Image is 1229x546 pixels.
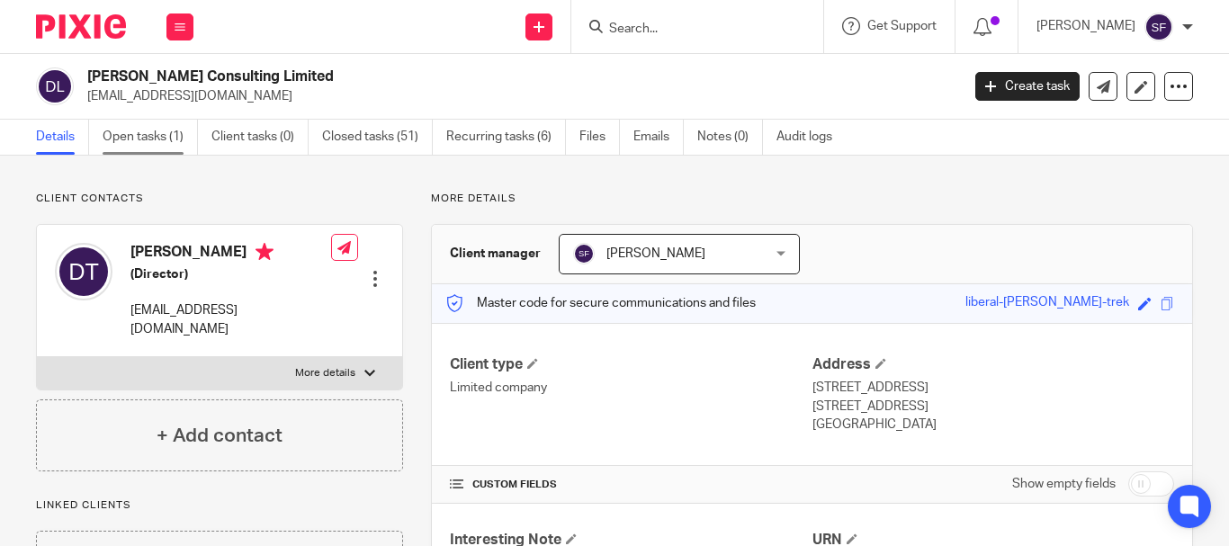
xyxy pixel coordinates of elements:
[633,120,684,155] a: Emails
[1144,13,1173,41] img: svg%3E
[322,120,433,155] a: Closed tasks (51)
[446,120,566,155] a: Recurring tasks (6)
[573,243,595,264] img: svg%3E
[812,416,1174,434] p: [GEOGRAPHIC_DATA]
[606,247,705,260] span: [PERSON_NAME]
[157,422,283,450] h4: + Add contact
[87,67,776,86] h2: [PERSON_NAME] Consulting Limited
[445,294,756,312] p: Master code for secure communications and files
[965,293,1129,314] div: liberal-[PERSON_NAME]-trek
[450,245,541,263] h3: Client manager
[87,87,948,105] p: [EMAIL_ADDRESS][DOMAIN_NAME]
[450,478,812,492] h4: CUSTOM FIELDS
[431,192,1193,206] p: More details
[36,498,403,513] p: Linked clients
[607,22,769,38] input: Search
[1012,475,1116,493] label: Show empty fields
[776,120,846,155] a: Audit logs
[36,67,74,105] img: svg%3E
[812,398,1174,416] p: [STREET_ADDRESS]
[36,192,403,206] p: Client contacts
[36,14,126,39] img: Pixie
[211,120,309,155] a: Client tasks (0)
[256,243,274,261] i: Primary
[130,243,331,265] h4: [PERSON_NAME]
[36,120,89,155] a: Details
[130,265,331,283] h5: (Director)
[130,301,331,338] p: [EMAIL_ADDRESS][DOMAIN_NAME]
[975,72,1080,101] a: Create task
[1036,17,1135,35] p: [PERSON_NAME]
[55,243,112,300] img: svg%3E
[697,120,763,155] a: Notes (0)
[867,20,937,32] span: Get Support
[812,355,1174,374] h4: Address
[295,366,355,380] p: More details
[450,355,812,374] h4: Client type
[103,120,198,155] a: Open tasks (1)
[450,379,812,397] p: Limited company
[579,120,620,155] a: Files
[812,379,1174,397] p: [STREET_ADDRESS]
